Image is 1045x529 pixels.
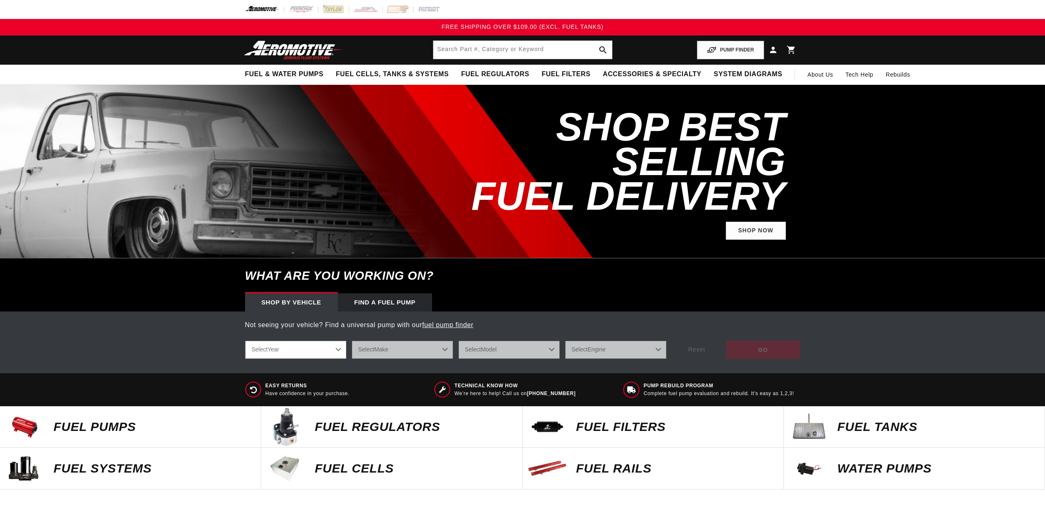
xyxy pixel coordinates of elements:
p: Not seeing your vehicle? Find a universal pump with our [245,320,800,330]
a: [PHONE_NUMBER] [527,391,575,396]
a: FUEL REGULATORS FUEL REGULATORS [261,406,522,448]
span: Fuel Filters [542,70,591,79]
div: Shop by vehicle [245,293,338,311]
span: Accessories & Specialty [603,70,701,79]
p: Water Pumps [837,462,1036,475]
span: About Us [807,71,833,78]
span: FREE SHIPPING OVER $109.00 (EXCL. FUEL TANKS) [442,23,603,30]
p: Fuel Pumps [54,421,252,433]
p: Have confidence in your purchase. [265,390,350,397]
h6: What are you working on? [224,258,821,293]
img: FUEL Cells [265,448,306,489]
span: Tech Help [846,70,874,79]
span: Technical Know How [454,382,575,389]
summary: Rebuilds [879,65,916,84]
select: Year [245,341,346,359]
summary: Fuel Regulators [455,65,535,84]
span: System Diagrams [714,70,782,79]
summary: System Diagrams [708,65,788,84]
a: About Us [801,65,839,84]
a: Water Pumps Water Pumps [784,448,1045,489]
select: Model [458,341,560,359]
button: PUMP FINDER [697,41,764,59]
select: Engine [565,341,666,359]
select: Make [352,341,453,359]
span: Easy Returns [265,382,350,389]
a: FUEL FILTERS FUEL FILTERS [523,406,784,448]
summary: Fuel & Water Pumps [239,65,330,84]
p: We’re here to help! Call us on [454,390,575,397]
p: FUEL FILTERS [576,421,775,433]
a: Shop Now [726,222,786,240]
span: Fuel & Water Pumps [245,70,324,79]
img: FUEL REGULATORS [265,406,306,447]
img: Fuel Systems [4,448,45,489]
img: Fuel Tanks [788,406,829,447]
summary: Tech Help [839,65,880,84]
span: Fuel Cells, Tanks & Systems [336,70,449,79]
span: Fuel Regulators [461,70,529,79]
div: Find a Fuel Pump [338,293,432,311]
a: FUEL Cells FUEL Cells [261,448,522,489]
span: Pump Rebuild program [644,382,794,389]
h2: SHOP BEST SELLING FUEL DELIVERY [434,110,786,213]
button: search button [594,41,612,59]
a: fuel pump finder [422,321,473,328]
img: FUEL Rails [527,448,568,489]
summary: Fuel Cells, Tanks & Systems [330,65,455,84]
a: Fuel Tanks Fuel Tanks [784,406,1045,448]
p: Fuel Tanks [837,421,1036,433]
p: FUEL Cells [315,462,514,475]
p: Complete fuel pump evaluation and rebuild. It's easy as 1,2,3! [644,390,794,397]
img: FUEL FILTERS [527,406,568,447]
p: FUEL REGULATORS [315,421,514,433]
p: FUEL Rails [576,462,775,475]
p: Fuel Systems [54,462,252,475]
summary: Accessories & Specialty [597,65,708,84]
span: Rebuilds [886,70,910,79]
summary: Fuel Filters [535,65,597,84]
img: Fuel Pumps [4,406,45,447]
img: Aeromotive [242,40,345,60]
img: Water Pumps [788,448,829,489]
a: FUEL Rails FUEL Rails [523,448,784,489]
input: Search by Part Number, Category or Keyword [433,41,612,59]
